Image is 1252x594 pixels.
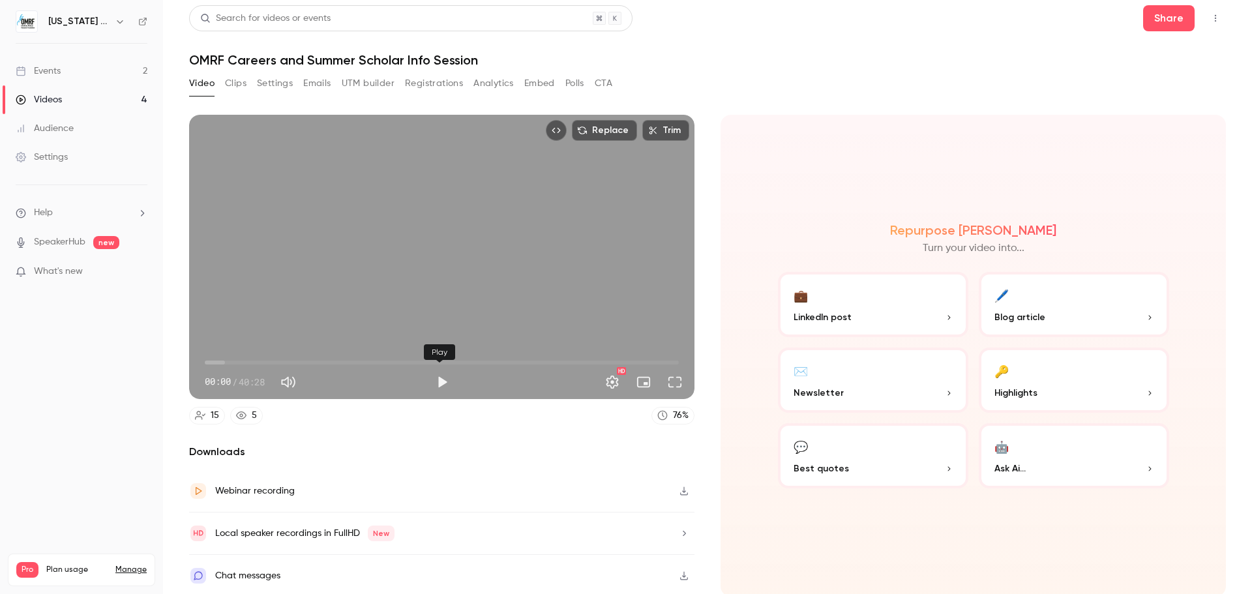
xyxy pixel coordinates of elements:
[890,222,1056,238] h2: Repurpose [PERSON_NAME]
[368,526,395,541] span: New
[16,93,62,106] div: Videos
[473,73,514,94] button: Analytics
[200,12,331,25] div: Search for videos or events
[994,386,1037,400] span: Highlights
[617,367,626,375] div: HD
[132,266,147,278] iframe: Noticeable Trigger
[794,285,808,305] div: 💼
[595,73,612,94] button: CTA
[994,361,1009,381] div: 🔑
[215,483,295,499] div: Webinar recording
[572,120,637,141] button: Replace
[16,65,61,78] div: Events
[1205,8,1226,29] button: Top Bar Actions
[994,462,1026,475] span: Ask Ai...
[205,375,265,389] div: 00:00
[599,369,625,395] button: Settings
[189,52,1226,68] h1: OMRF Careers and Summer Scholar Info Session
[189,73,215,94] button: Video
[303,73,331,94] button: Emails
[1143,5,1195,31] button: Share
[275,369,301,395] button: Mute
[46,565,108,575] span: Plan usage
[205,375,231,389] span: 00:00
[794,386,844,400] span: Newsletter
[405,73,463,94] button: Registrations
[994,285,1009,305] div: 🖊️
[16,122,74,135] div: Audience
[778,423,968,488] button: 💬Best quotes
[524,73,555,94] button: Embed
[794,462,849,475] span: Best quotes
[651,407,694,424] a: 76%
[662,369,688,395] button: Full screen
[642,120,689,141] button: Trim
[546,120,567,141] button: Embed video
[16,151,68,164] div: Settings
[189,444,694,460] h2: Downloads
[979,348,1169,413] button: 🔑Highlights
[34,206,53,220] span: Help
[232,375,237,389] span: /
[979,423,1169,488] button: 🤖Ask Ai...
[257,73,293,94] button: Settings
[979,272,1169,337] button: 🖊️Blog article
[48,15,110,28] h6: [US_STATE] Medical Research Foundation
[34,235,85,249] a: SpeakerHub
[794,361,808,381] div: ✉️
[16,562,38,578] span: Pro
[429,369,455,395] button: Play
[252,409,257,423] div: 5
[230,407,263,424] a: 5
[189,407,225,424] a: 15
[34,265,83,278] span: What's new
[778,272,968,337] button: 💼LinkedIn post
[225,73,246,94] button: Clips
[16,206,147,220] li: help-dropdown-opener
[631,369,657,395] button: Turn on miniplayer
[239,375,265,389] span: 40:28
[794,310,852,324] span: LinkedIn post
[424,344,455,360] div: Play
[215,526,395,541] div: Local speaker recordings in FullHD
[115,565,147,575] a: Manage
[565,73,584,94] button: Polls
[16,11,37,32] img: Oklahoma Medical Research Foundation
[673,409,689,423] div: 76 %
[215,568,280,584] div: Chat messages
[794,436,808,456] div: 💬
[211,409,219,423] div: 15
[994,310,1045,324] span: Blog article
[994,436,1009,456] div: 🤖
[923,241,1024,256] p: Turn your video into...
[93,236,119,249] span: new
[778,348,968,413] button: ✉️Newsletter
[342,73,395,94] button: UTM builder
